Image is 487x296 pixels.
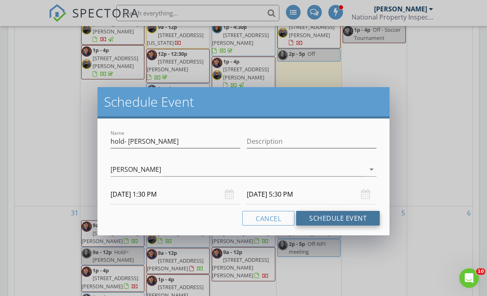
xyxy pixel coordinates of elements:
i: arrow_drop_down [367,164,376,174]
span: 10 [476,268,485,275]
div: [PERSON_NAME] [111,166,161,173]
input: Select date [111,184,240,204]
h2: Schedule Event [104,94,383,110]
button: Schedule Event [296,211,380,226]
button: Cancel [242,211,294,226]
iframe: Intercom live chat [459,268,479,288]
input: Select date [247,184,376,204]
